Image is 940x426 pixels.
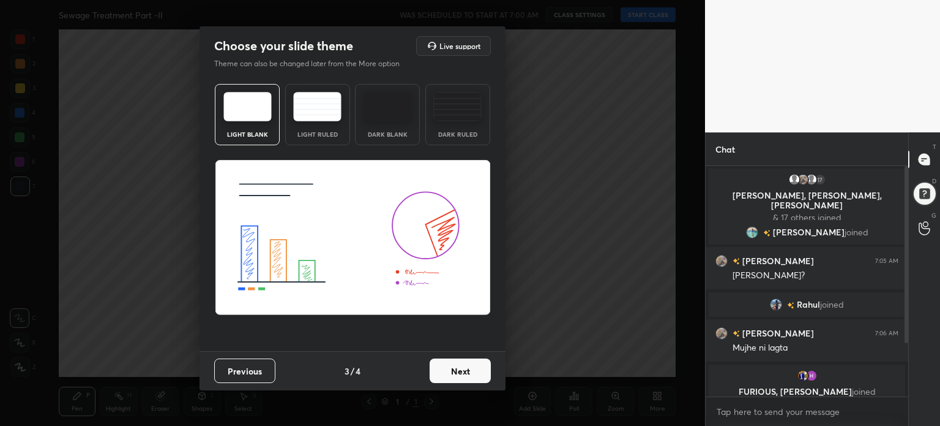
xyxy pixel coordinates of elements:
[933,142,936,151] p: T
[215,160,491,316] img: lightThemeBanner.fbc32fad.svg
[214,359,275,383] button: Previous
[875,257,898,265] div: 7:05 AM
[716,387,898,397] p: FURIOUS, [PERSON_NAME]
[797,300,820,310] span: Rahul
[345,365,349,378] h4: 3
[223,92,272,121] img: lightTheme.e5ed3b09.svg
[740,254,814,267] h6: [PERSON_NAME]
[223,131,272,137] div: Light Blank
[740,327,814,340] h6: [PERSON_NAME]
[293,131,342,137] div: Light Ruled
[716,191,898,210] p: [PERSON_NAME], [PERSON_NAME], [PERSON_NAME]
[733,258,740,265] img: no-rating-badge.077c3623.svg
[439,42,480,50] h5: Live support
[293,92,341,121] img: lightRuledTheme.5fabf969.svg
[433,92,482,121] img: darkRuledTheme.de295e13.svg
[805,173,818,186] img: default.png
[814,173,826,186] div: 17
[363,131,412,137] div: Dark Blank
[746,226,758,238] img: 57f3b5d63a044732a6649e1037a455fd.jpg
[706,166,908,397] div: grid
[797,370,809,382] img: 1c293eeffa5641f5b95326d3a9f46617.jpg
[733,342,898,354] div: Mujhe ni lagta
[364,92,412,121] img: darkTheme.f0cc69e5.svg
[433,131,482,137] div: Dark Ruled
[787,302,794,309] img: no-rating-badge.077c3623.svg
[932,177,936,186] p: D
[356,365,360,378] h4: 4
[214,58,412,69] p: Theme can also be changed later from the More option
[716,213,898,223] p: & 17 others joined
[733,330,740,337] img: no-rating-badge.077c3623.svg
[715,327,728,340] img: 71656eb66128455586eab6b3a919342a.jpg
[214,38,353,54] h2: Choose your slide theme
[715,255,728,267] img: 71656eb66128455586eab6b3a919342a.jpg
[430,359,491,383] button: Next
[875,330,898,337] div: 7:06 AM
[845,227,868,237] span: joined
[805,370,818,382] img: 3
[351,365,354,378] h4: /
[820,300,844,310] span: joined
[931,211,936,220] p: G
[852,386,876,397] span: joined
[797,173,809,186] img: 71656eb66128455586eab6b3a919342a.jpg
[770,299,782,311] img: 8bcfa07d66804a6487053868e27987fe.jpg
[788,173,800,186] img: default.png
[733,270,898,282] div: [PERSON_NAME]?
[763,230,770,237] img: no-rating-badge.077c3623.svg
[706,133,745,165] p: Chat
[773,227,845,237] span: [PERSON_NAME]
